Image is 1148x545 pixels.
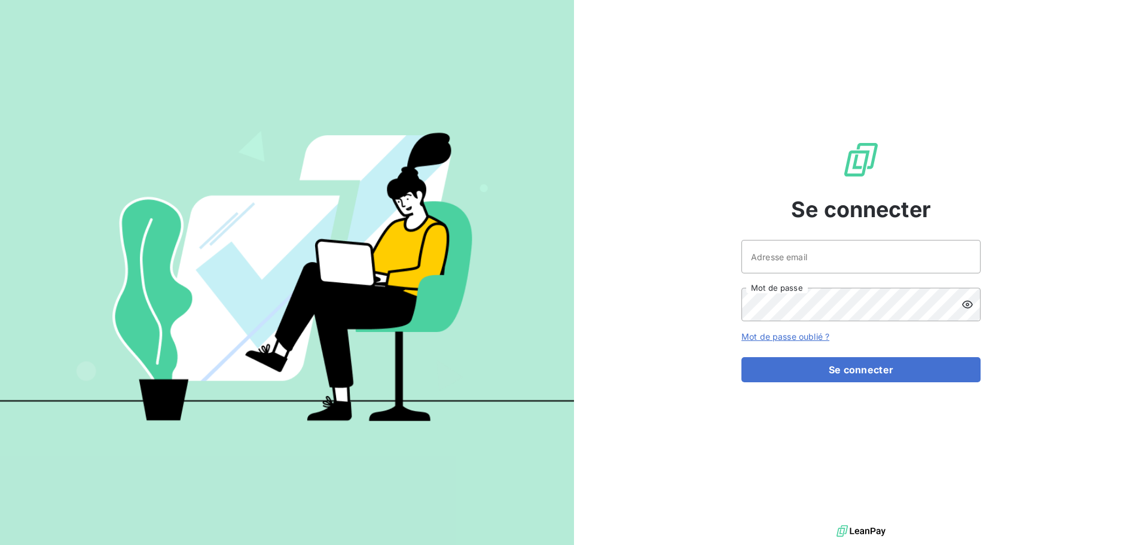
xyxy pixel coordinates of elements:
span: Se connecter [791,193,931,226]
a: Mot de passe oublié ? [741,331,829,342]
img: logo [836,522,886,540]
img: Logo LeanPay [842,141,880,179]
input: placeholder [741,240,981,273]
button: Se connecter [741,357,981,382]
